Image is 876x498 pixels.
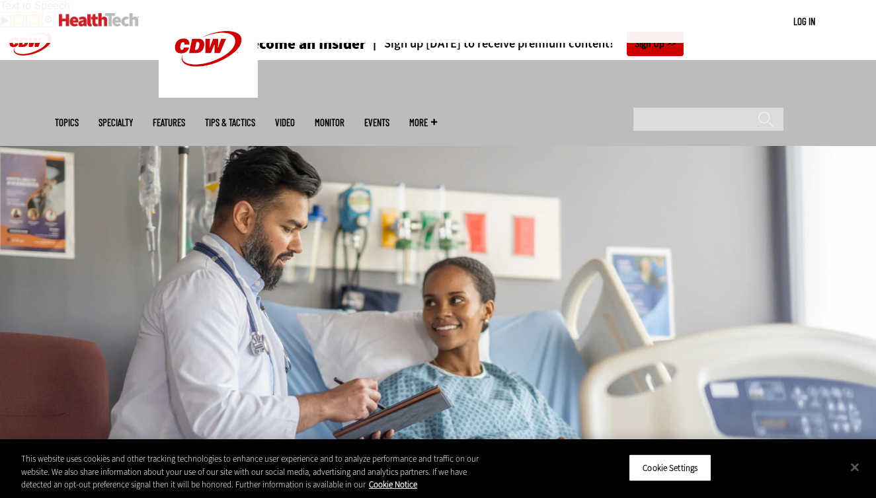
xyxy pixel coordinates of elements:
a: Log in [793,15,815,27]
button: Close [840,452,869,481]
a: Events [364,118,389,127]
span: More [409,118,437,127]
a: Tips & Tactics [205,118,255,127]
a: MonITor [315,118,344,127]
span: Topics [55,118,79,127]
a: Video [275,118,295,127]
div: This website uses cookies and other tracking technologies to enhance user experience and to analy... [21,452,482,491]
div: User menu [793,15,815,28]
button: Cookie Settings [629,454,711,481]
img: Home [59,13,139,26]
a: CDW [159,87,258,101]
a: More information about your privacy [369,479,417,490]
a: Features [153,118,185,127]
span: Specialty [99,118,133,127]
